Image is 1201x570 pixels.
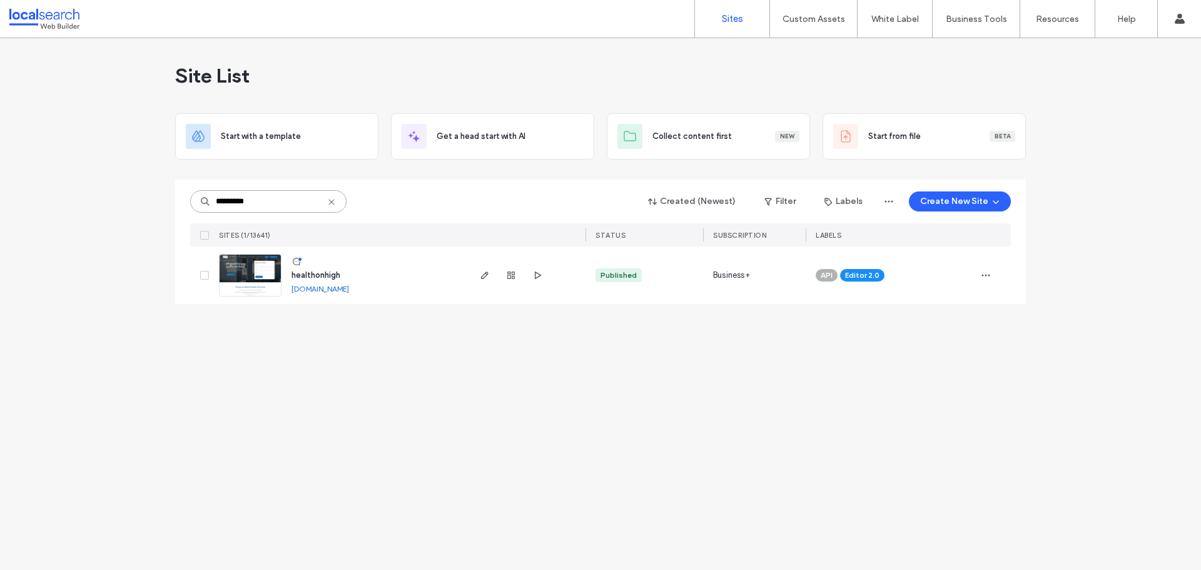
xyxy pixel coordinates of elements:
[946,14,1007,24] label: Business Tools
[391,113,594,160] div: Get a head start with AI
[868,130,921,143] span: Start from file
[722,13,743,24] label: Sites
[909,191,1011,211] button: Create New Site
[291,270,340,280] a: healthonhigh
[652,130,732,143] span: Collect content first
[221,130,301,143] span: Start with a template
[600,270,637,281] div: Published
[595,231,626,240] span: STATUS
[990,131,1015,142] div: Beta
[816,231,841,240] span: LABELS
[871,14,919,24] label: White Label
[28,9,54,20] span: Help
[175,63,250,88] span: Site List
[823,113,1026,160] div: Start from fileBeta
[175,113,378,160] div: Start with a template
[775,131,799,142] div: New
[845,270,879,281] span: Editor 2.0
[291,284,349,293] a: [DOMAIN_NAME]
[637,191,747,211] button: Created (Newest)
[1036,14,1079,24] label: Resources
[713,269,750,282] span: Business+
[607,113,810,160] div: Collect content firstNew
[437,130,525,143] span: Get a head start with AI
[1117,14,1136,24] label: Help
[752,191,808,211] button: Filter
[219,231,271,240] span: SITES (1/13641)
[821,270,833,281] span: API
[813,191,874,211] button: Labels
[783,14,845,24] label: Custom Assets
[713,231,766,240] span: SUBSCRIPTION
